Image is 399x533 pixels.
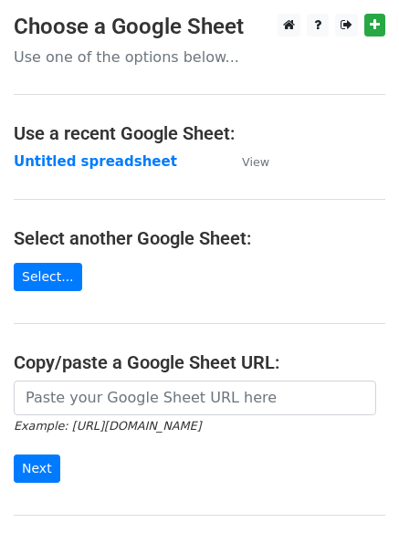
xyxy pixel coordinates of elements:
[14,14,385,40] h3: Choose a Google Sheet
[242,155,269,169] small: View
[14,227,385,249] h4: Select another Google Sheet:
[14,263,82,291] a: Select...
[224,153,269,170] a: View
[14,351,385,373] h4: Copy/paste a Google Sheet URL:
[14,47,385,67] p: Use one of the options below...
[14,153,177,170] a: Untitled spreadsheet
[14,455,60,483] input: Next
[14,122,385,144] h4: Use a recent Google Sheet:
[14,419,201,433] small: Example: [URL][DOMAIN_NAME]
[14,381,376,415] input: Paste your Google Sheet URL here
